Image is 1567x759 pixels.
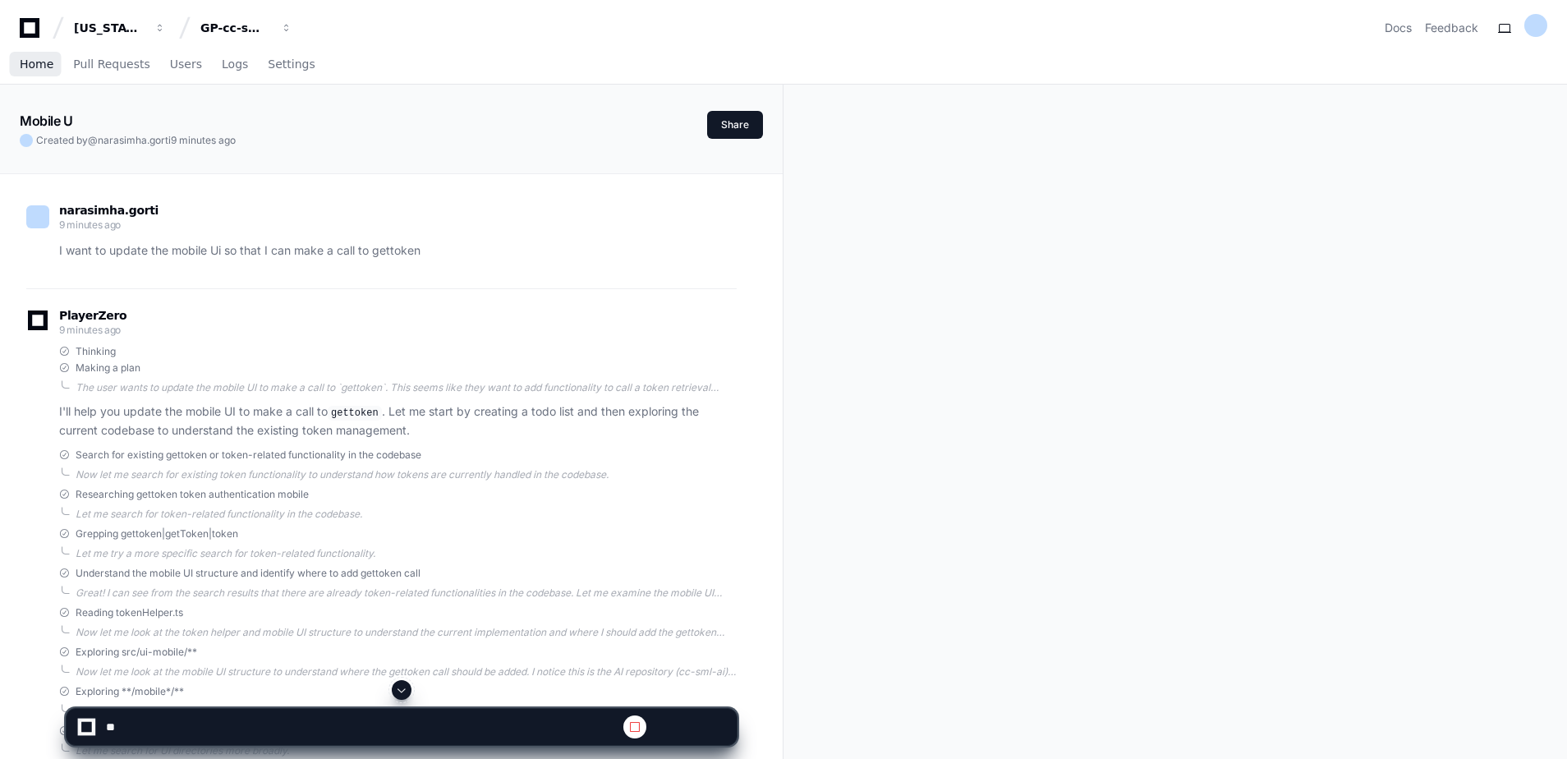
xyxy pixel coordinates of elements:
button: Feedback [1425,20,1478,36]
div: [US_STATE] Pacific [74,20,145,36]
button: Share [707,111,763,139]
span: Home [20,59,53,69]
span: Settings [268,59,315,69]
span: 9 minutes ago [59,324,121,336]
div: Now let me look at the mobile UI structure to understand where the gettoken call should be added.... [76,665,737,678]
div: Now let me look at the token helper and mobile UI structure to understand the current implementat... [76,626,737,639]
div: GP-cc-sml-apps [200,20,271,36]
app-text-character-animate: Mobile U [20,113,73,129]
span: @ [88,134,98,146]
span: narasimha.gorti [98,134,171,146]
a: Pull Requests [73,46,149,84]
a: Users [170,46,202,84]
button: GP-cc-sml-apps [194,13,299,43]
button: [US_STATE] Pacific [67,13,172,43]
span: Making a plan [76,361,140,375]
div: Great! I can see from the search results that there are already token-related functionalities in ... [76,586,737,600]
span: Researching gettoken token authentication mobile [76,488,309,501]
code: gettoken [328,406,382,421]
span: Logs [222,59,248,69]
a: Settings [268,46,315,84]
div: Now let me search for existing token functionality to understand how tokens are currently handled... [76,468,737,481]
span: 9 minutes ago [59,218,121,231]
div: The user wants to update the mobile UI to make a call to `gettoken`. This seems like they want to... [76,381,737,394]
a: Logs [222,46,248,84]
p: I'll help you update the mobile UI to make a call to . Let me start by creating a todo list and t... [59,402,737,440]
span: Understand the mobile UI structure and identify where to add gettoken call [76,567,420,580]
span: Pull Requests [73,59,149,69]
a: Home [20,46,53,84]
p: I want to update the mobile Ui so that I can make a call to gettoken [59,241,737,260]
a: Docs [1385,20,1412,36]
span: Users [170,59,202,69]
span: Grepping gettoken|getToken|token [76,527,238,540]
span: Created by [36,134,236,147]
span: Thinking [76,345,116,358]
div: Let me search for token-related functionality in the codebase. [76,508,737,521]
span: PlayerZero [59,310,126,320]
span: 9 minutes ago [171,134,236,146]
span: Reading tokenHelper.ts [76,606,183,619]
span: narasimha.gorti [59,204,159,217]
span: Search for existing gettoken or token-related functionality in the codebase [76,448,421,462]
div: Let me try a more specific search for token-related functionality. [76,547,737,560]
span: Exploring src/ui-mobile/** [76,646,197,659]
